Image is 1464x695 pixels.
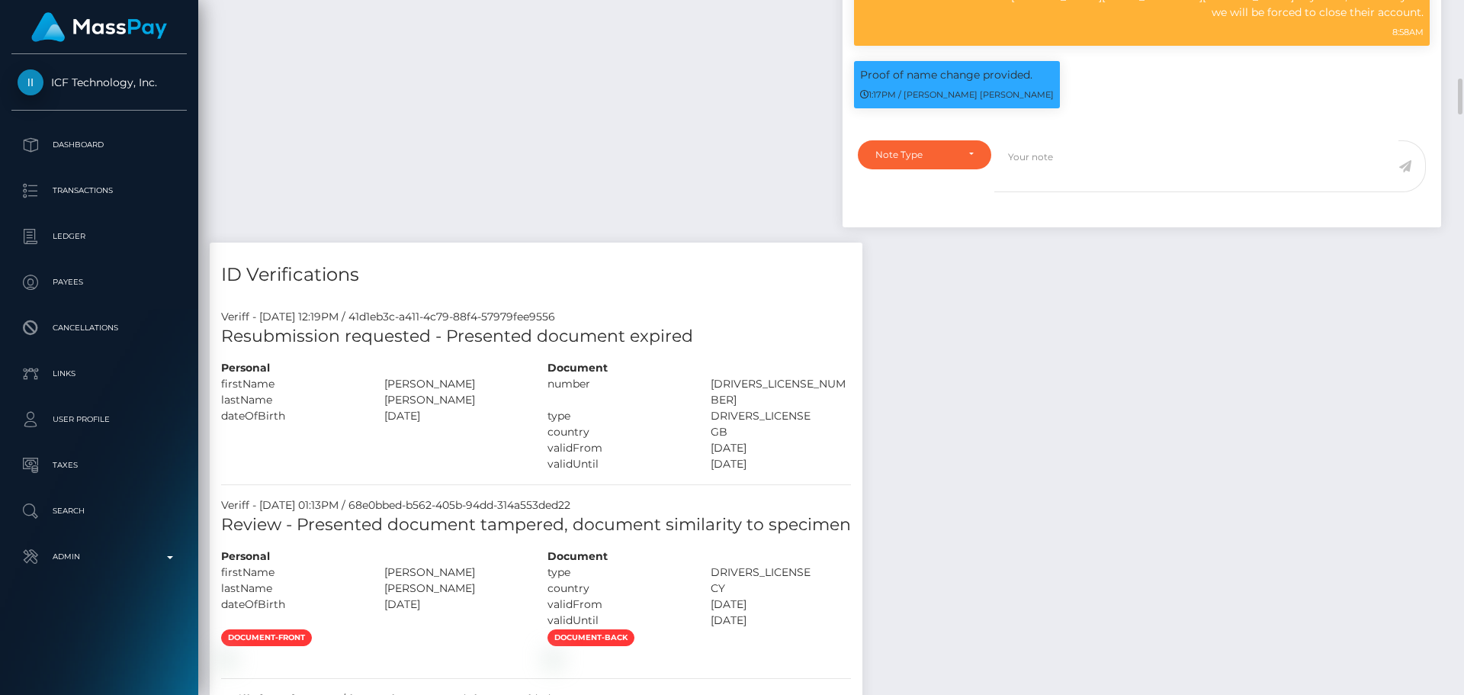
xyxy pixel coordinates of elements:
small: 1:17PM / [PERSON_NAME] [PERSON_NAME] [860,89,1054,100]
div: [DRIVERS_LICENSE_NUMBER] [699,376,862,408]
div: Veriff - [DATE] 12:19PM / 41d1eb3c-a411-4c79-88f4-57979fee9556 [210,309,862,325]
p: Search [18,500,181,523]
div: [DATE] [373,597,536,613]
span: document-back [547,629,634,646]
div: Note Type [875,149,956,161]
div: DRIVERS_LICENSE [699,565,862,581]
div: validUntil [536,456,699,472]
a: Transactions [11,172,187,210]
div: [PERSON_NAME] [373,376,536,392]
div: validFrom [536,597,699,613]
div: [DATE] [373,408,536,424]
div: [PERSON_NAME] [373,565,536,581]
div: country [536,581,699,597]
div: country [536,424,699,440]
a: Links [11,355,187,393]
div: type [536,408,699,424]
a: User Profile [11,401,187,439]
div: CY [699,581,862,597]
p: Admin [18,545,181,568]
h5: Review - Presented document tampered, document similarity to specimen [221,513,851,537]
a: Dashboard [11,126,187,164]
strong: Document [547,361,608,375]
h5: Resubmission requested - Presented document expired [221,325,851,349]
small: 8:58AM [1392,27,1424,37]
div: GB [699,424,862,440]
div: [DATE] [699,440,862,456]
img: MassPay Logo [31,12,167,42]
a: Search [11,492,187,530]
p: Ledger [18,225,181,248]
div: [PERSON_NAME] [373,392,536,408]
strong: Personal [221,549,270,563]
div: firstName [210,376,373,392]
p: Links [18,362,181,385]
p: Payees [18,271,181,294]
div: type [536,565,699,581]
div: firstName [210,565,373,581]
p: Cancellations [18,317,181,339]
a: Ledger [11,217,187,256]
div: [DATE] [699,456,862,472]
strong: Personal [221,361,270,375]
div: dateOfBirth [210,408,373,424]
strong: Document [547,549,608,563]
a: Cancellations [11,309,187,347]
a: Payees [11,263,187,301]
h4: ID Verifications [221,262,851,288]
div: lastName [210,392,373,408]
div: [DATE] [699,613,862,629]
button: Note Type [858,140,991,169]
p: User Profile [18,408,181,431]
a: Admin [11,538,187,576]
span: ICF Technology, Inc. [11,76,187,89]
div: number [536,376,699,408]
img: 3ab1246b-d903-433f-b5ad-0a38c3fcc916 [547,652,560,664]
div: DRIVERS_LICENSE [699,408,862,424]
div: [DATE] [699,597,862,613]
div: validUntil [536,613,699,629]
div: [PERSON_NAME] [373,581,536,597]
span: document-front [221,629,312,646]
div: lastName [210,581,373,597]
p: Taxes [18,454,181,477]
div: dateOfBirth [210,597,373,613]
a: Taxes [11,446,187,484]
p: Dashboard [18,134,181,156]
div: validFrom [536,440,699,456]
img: 97544616-0937-45e6-bf46-52e2397282ab [221,652,233,664]
p: Transactions [18,179,181,202]
img: ICF Technology, Inc. [18,69,43,95]
p: Proof of name change provided. [860,67,1054,83]
div: Veriff - [DATE] 01:13PM / 68e0bbed-b562-405b-94dd-314a553ded22 [210,497,862,513]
